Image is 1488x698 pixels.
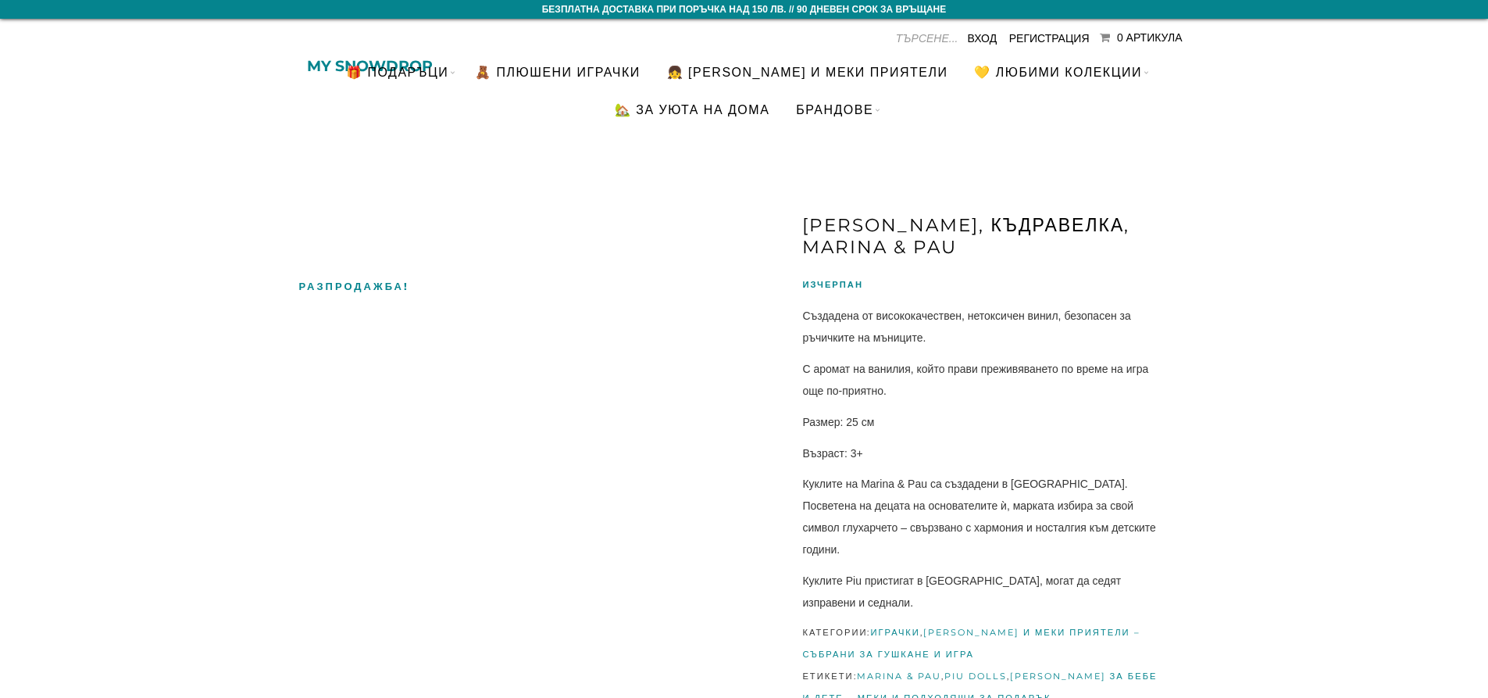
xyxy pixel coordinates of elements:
[802,627,1140,660] a: [PERSON_NAME] и меки приятели – събрани за гушкане и игра
[334,53,460,91] a: 🎁 Подаръци
[655,53,960,91] a: 👧 [PERSON_NAME] и меки приятели
[802,210,1161,262] h1: [PERSON_NAME], Къдравелка, Marina & Pau
[298,275,409,297] span: Разпродажба!
[802,442,1161,464] p: Възраст: 3+
[307,60,433,72] a: My snowdrop
[967,32,1089,45] a: Вход Регистрация
[962,53,1154,91] a: 💛 Любими Колекции
[463,53,652,91] a: 🧸 ПЛЮШЕНИ ИГРАЧКИ
[944,671,1007,682] a: Piu Dolls
[603,91,781,128] a: 🏡 За уюта на дома
[870,627,919,638] a: Играчки
[784,91,885,128] a: БРАНДОВЕ
[1117,31,1183,44] div: 0 Артикула
[840,27,958,50] input: ТЪРСЕНЕ...
[802,473,1161,560] p: Куклите на Marina & Pau са създадени в [GEOGRAPHIC_DATA]. Посветена на децата на основателите ѝ, ...
[857,671,941,682] a: Marina & Pau
[802,358,1161,402] p: С аромат на ванилия, който прави преживяването по време на игра още по-приятно.
[802,305,1161,349] p: Създадена от висококачествен, нетоксичен винил, безопасен за ръчичките на мъниците.
[802,274,1161,295] p: Изчерпан
[802,411,1161,433] p: Размер: 25 см
[802,621,1161,665] span: Категории: ,
[802,570,1161,614] p: Куклите Piu пристигат в [GEOGRAPHIC_DATA], могат да седят изправени и седнали.
[1100,31,1183,44] a: 0 Артикула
